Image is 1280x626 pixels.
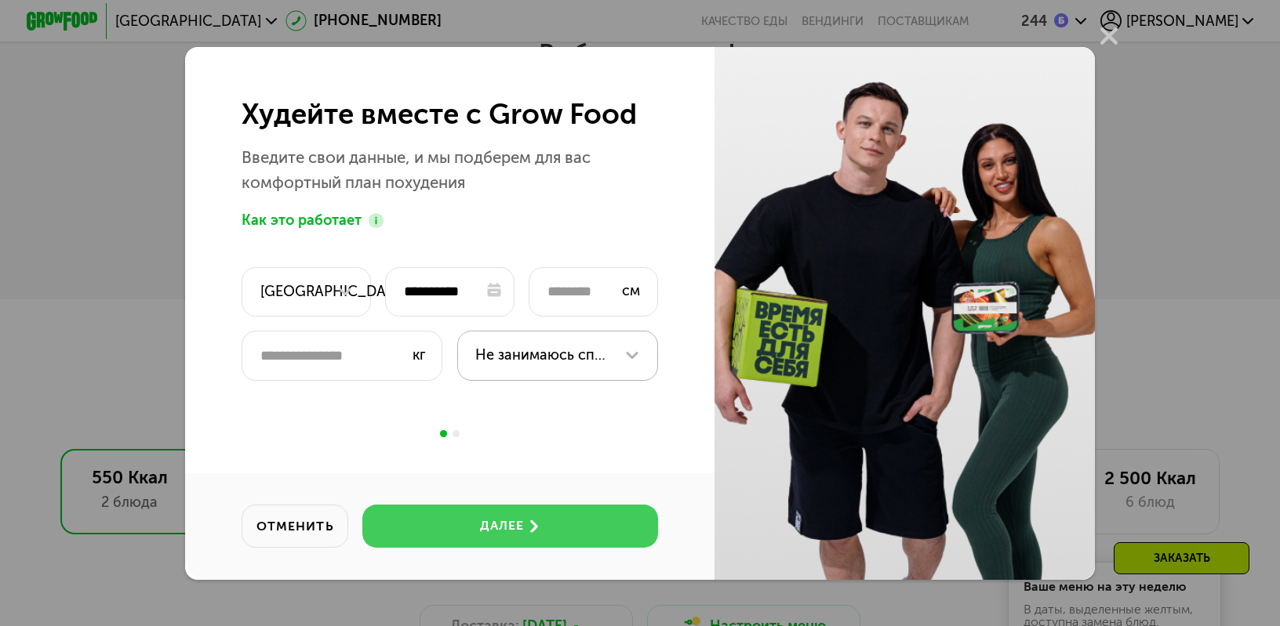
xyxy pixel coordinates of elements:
[480,517,525,535] div: далее
[622,284,640,298] label: см
[255,518,335,536] div: отменить
[242,505,348,547] button: отменить
[242,96,657,132] h3: Худейте вместе с Grow Food
[413,348,425,362] label: кг
[475,345,613,366] div: Не занимаюсь спортом
[362,505,658,547] button: далее
[242,146,657,196] div: Введите свои данные, и мы подберем для вас комфортный план похудения
[242,210,384,231] div: Как это работает
[260,281,356,302] div: [GEOGRAPHIC_DATA]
